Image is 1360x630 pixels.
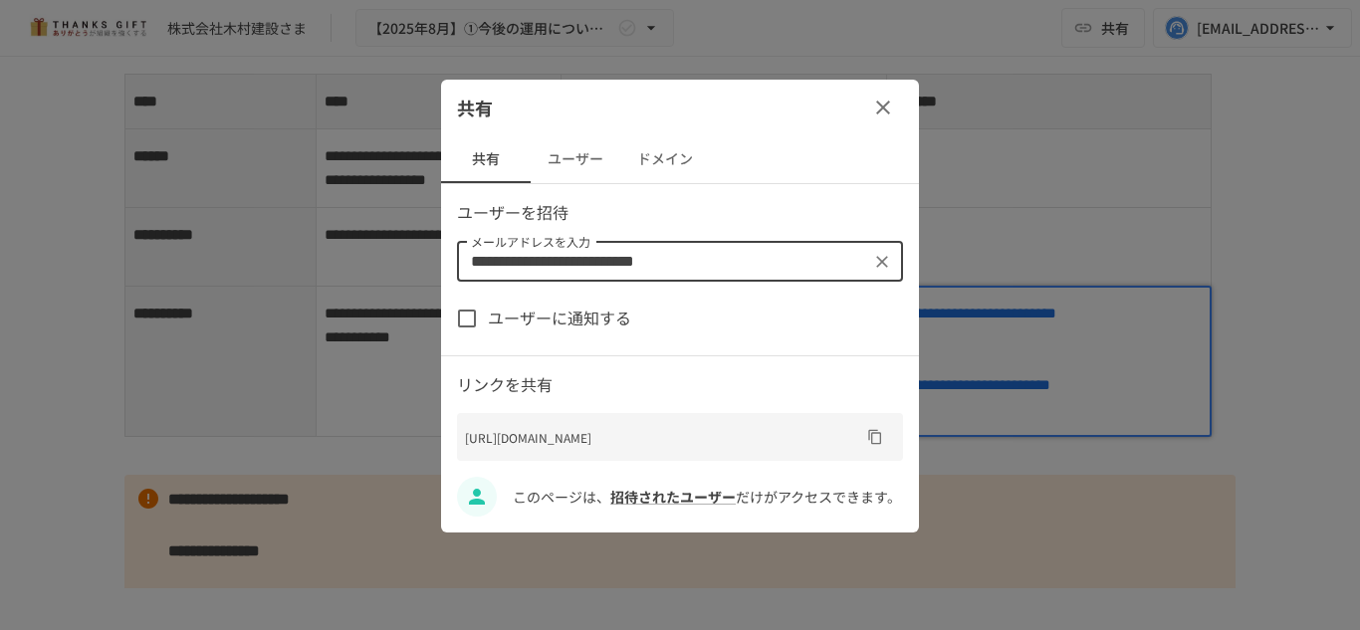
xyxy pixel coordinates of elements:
p: ユーザーを招待 [457,200,903,226]
div: 共有 [441,80,919,135]
button: ドメイン [620,135,710,183]
span: ユーザーに通知する [488,306,631,331]
button: クリア [868,248,896,276]
p: [URL][DOMAIN_NAME] [465,428,859,447]
button: ユーザー [531,135,620,183]
button: 共有 [441,135,531,183]
button: URLをコピー [859,421,891,453]
label: メールアドレスを入力 [471,233,590,250]
a: 招待されたユーザー [610,487,736,507]
p: このページは、 だけがアクセスできます。 [513,486,903,508]
p: リンクを共有 [457,372,903,398]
